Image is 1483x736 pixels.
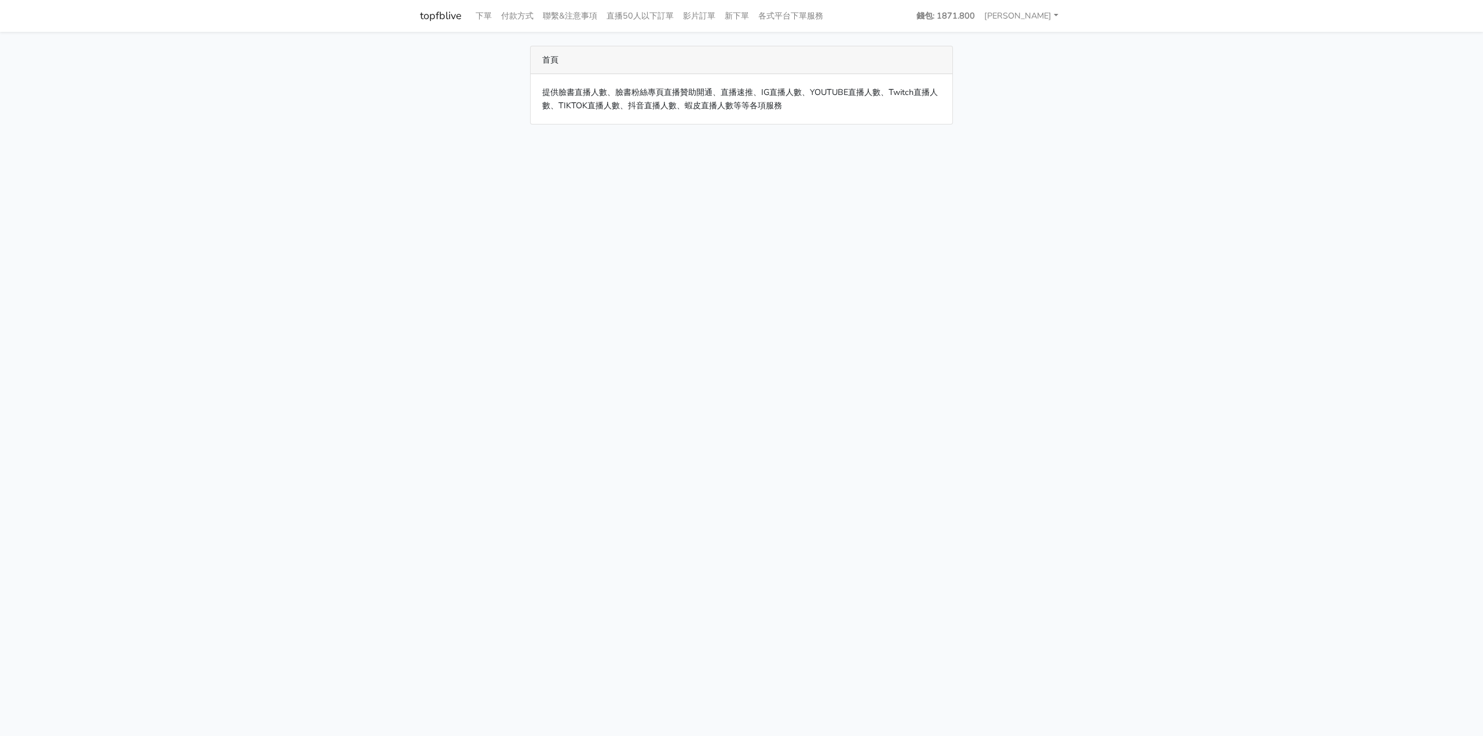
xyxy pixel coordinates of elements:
a: 影片訂單 [678,5,720,27]
a: 付款方式 [496,5,538,27]
a: [PERSON_NAME] [980,5,1063,27]
a: 聯繫&注意事項 [538,5,602,27]
strong: 錢包: 1871.800 [916,10,975,21]
a: 直播50人以下訂單 [602,5,678,27]
div: 提供臉書直播人數、臉書粉絲專頁直播贊助開通、直播速推、IG直播人數、YOUTUBE直播人數、Twitch直播人數、TIKTOK直播人數、抖音直播人數、蝦皮直播人數等等各項服務 [531,74,952,124]
a: 錢包: 1871.800 [912,5,980,27]
a: topfblive [420,5,462,27]
a: 下單 [471,5,496,27]
a: 新下單 [720,5,754,27]
div: 首頁 [531,46,952,74]
a: 各式平台下單服務 [754,5,828,27]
